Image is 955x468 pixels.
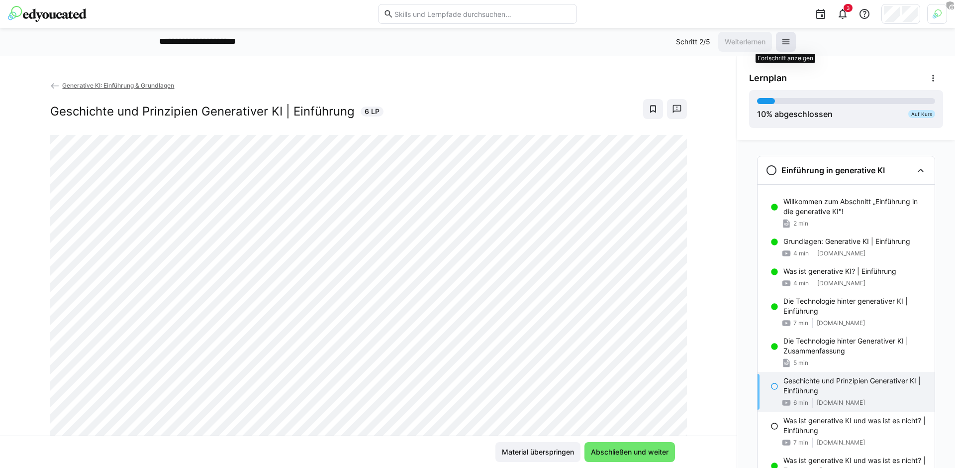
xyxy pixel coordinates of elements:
[783,416,927,436] p: Was ist generative KI und was ist es nicht? | Einführung
[783,336,927,356] p: Die Technologie hinter Generativer KI | Zusammenfassung
[756,54,815,63] div: Fortschritt anzeigen
[793,359,808,367] span: 5 min
[393,9,572,18] input: Skills und Lernpfade durchsuchen…
[793,399,808,407] span: 6 min
[783,197,927,217] p: Willkommen zum Abschnitt „Einführung in die generative KI"!
[718,32,772,52] button: Weiterlernen
[757,109,766,119] span: 10
[783,376,927,396] p: Geschichte und Prinzipien Generativer KI | Einführung
[793,439,808,447] span: 7 min
[793,249,809,257] span: 4 min
[793,319,808,327] span: 7 min
[365,107,380,117] span: 6 LP
[50,82,175,89] a: Generative KI: Einführung & Grundlagen
[847,5,850,11] span: 3
[783,296,927,316] p: Die Technologie hinter generativer KI | Einführung
[676,37,710,47] p: Schritt 2/5
[817,319,865,327] span: [DOMAIN_NAME]
[783,266,896,276] p: Was ist generative KI? | Einführung
[817,399,865,407] span: [DOMAIN_NAME]
[817,439,865,447] span: [DOMAIN_NAME]
[495,442,580,462] button: Material überspringen
[817,249,865,257] span: [DOMAIN_NAME]
[908,110,935,118] div: Auf Kurs
[757,108,833,120] div: % abgeschlossen
[793,220,808,228] span: 2 min
[783,236,910,246] p: Grundlagen: Generative KI | Einführung
[589,447,670,457] span: Abschließen und weiter
[723,37,767,47] span: Weiterlernen
[793,279,809,287] span: 4 min
[584,442,675,462] button: Abschließen und weiter
[50,104,355,119] h2: Geschichte und Prinzipien Generativer KI | Einführung
[500,447,575,457] span: Material überspringen
[749,73,787,84] span: Lernplan
[62,82,174,89] span: Generative KI: Einführung & Grundlagen
[817,279,865,287] span: [DOMAIN_NAME]
[781,165,885,175] h3: Einführung in generative KI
